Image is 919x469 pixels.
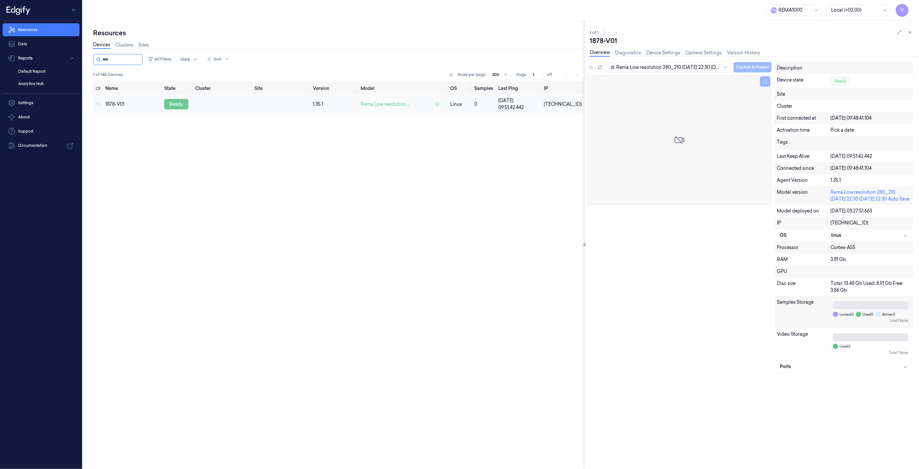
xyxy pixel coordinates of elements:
div: [TECHNICAL_ID] [830,220,911,226]
div: 1.35.1 [830,177,911,184]
div: [DATE] 03:27:51.663 [830,208,911,214]
a: Sites [138,42,149,49]
th: IP [541,82,584,95]
a: Version History [727,49,760,56]
div: First connected at [777,115,831,122]
div: Resources [93,28,584,38]
div: RAM [777,256,831,263]
div: ready [164,99,188,109]
div: Total: 1 Bytes [833,350,908,355]
div: Rema Low resolution 280_210 [DATE] 22:30 [DATE] 22:30 Auto Save [830,189,911,202]
a: Device Settings [646,49,680,56]
th: Cluster [193,82,252,95]
a: Settings [3,96,79,109]
div: [DATE] 09:48:41.104 [830,165,911,172]
div: 1878-V01 [590,36,914,45]
span: Page [516,72,526,78]
div: 0 [474,101,493,108]
div: linux [831,232,908,239]
a: Data [3,38,79,50]
div: Cortex-A55 [830,244,911,251]
div: 1.35.1 [313,101,355,108]
div: Samples Storage [777,299,831,326]
div: Cluster [777,103,911,110]
div: Total: 1 Bytes [833,318,908,323]
span: of 1 [547,72,557,78]
span: 1 of 1 [590,30,599,35]
th: Name [103,82,162,95]
div: OS [780,232,831,239]
div: [TECHNICAL_ID] [544,101,582,108]
span: R e [771,7,777,14]
a: Clusters [115,42,133,49]
a: Default Report [13,66,79,77]
div: Agent Version [777,177,831,184]
p: linux [450,101,469,108]
a: Support [3,125,79,138]
div: Ready [830,77,850,86]
a: Overview [590,49,610,57]
div: Activation time [777,127,831,134]
span: Used: 0 [840,344,850,349]
div: [DATE] 09:48:41.104 [830,115,911,122]
button: V [896,4,909,17]
div: Description [777,65,831,71]
th: Model [358,82,448,95]
button: Ports [777,361,911,373]
span: Rema Low resolution ... [361,101,410,108]
div: Video Storage [777,331,831,358]
div: 3.81 Gb [830,256,911,263]
th: OS [448,82,472,95]
button: Reports [3,52,79,65]
div: Processor [777,244,831,251]
div: IP [777,220,831,226]
div: 1878-V01 [105,101,159,108]
th: State [162,82,193,95]
a: Devices [93,41,110,49]
div: [DATE] 09:51:42.442 [498,97,539,111]
div: Model deployed on [777,208,831,214]
div: Site [777,91,911,98]
div: Last Keep Alive [777,153,831,160]
button: About [3,111,79,124]
span: Pick a date [830,127,854,133]
div: Device state [777,77,831,86]
div: Tags [777,139,831,148]
th: Site [252,82,310,95]
span: Used: 0 [862,312,873,317]
div: Total: 13.48 Gb Used: 8.91 Gb Free: 3.86 Gb [830,280,911,294]
button: All Filters [145,54,174,64]
nav: pagination [562,70,582,79]
div: [DATE] 09:51:42.442 [830,153,911,160]
th: Last Ping [496,82,541,95]
p: Rows per page [458,72,485,78]
th: Version [310,82,358,95]
a: Resources [3,23,79,36]
div: Disc size [777,280,831,294]
div: Model version [777,189,831,202]
button: Toggle Navigation [69,5,79,15]
span: Locked: 0 [840,312,853,317]
div: GPU [777,268,911,275]
span: 1 of 148 Devices [93,72,123,78]
a: Diagnostics [615,49,641,56]
th: Samples [472,82,496,95]
a: Documentation [3,139,79,152]
div: Connected since [777,165,831,172]
span: Active: 0 [882,312,895,317]
button: OSlinux [777,229,911,241]
a: Analytics Hub [13,78,79,89]
a: Camera Settings [685,49,722,56]
div: Ports [780,363,908,370]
